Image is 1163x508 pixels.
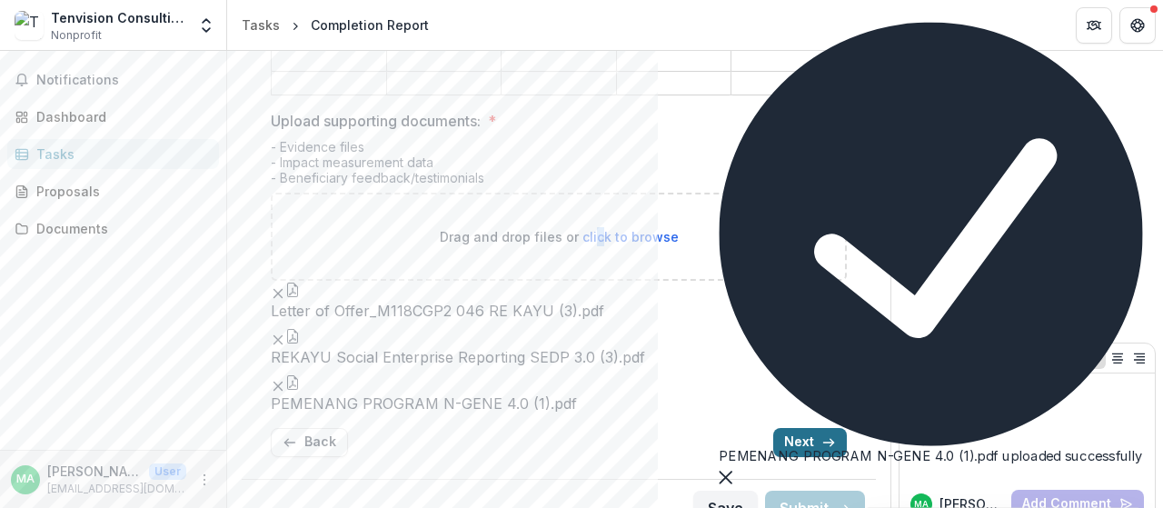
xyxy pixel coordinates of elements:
[1128,347,1150,369] button: Align Right
[36,107,204,126] div: Dashboard
[271,349,645,366] span: REKAYU Social Enterprise Reporting SEDP 3.0 (3).pdf
[1017,347,1039,369] button: Heading 2
[234,12,436,38] nav: breadcrumb
[582,229,679,244] span: click to browse
[1061,347,1083,369] button: Ordered List
[271,327,645,366] div: Remove FileREKAYU Social Enterprise Reporting SEDP 3.0 (3).pdf
[904,347,926,369] button: Bold
[7,176,219,206] a: Proposals
[194,469,215,491] button: More
[47,481,186,497] p: [EMAIL_ADDRESS][DOMAIN_NAME]
[440,227,679,246] p: Drag and drop files or
[271,303,604,320] span: Letter of Offer_M118CGP2 046 RE KAYU (3).pdf
[36,219,204,238] div: Documents
[271,374,577,413] div: Remove FilePEMENANG PROGRAM N-GENE 4.0 (1).pdf
[1076,7,1112,44] button: Partners
[36,73,212,88] span: Notifications
[311,15,429,35] div: Completion Report
[15,11,44,40] img: Tenvision Consulting
[994,347,1016,369] button: Heading 1
[51,8,186,27] div: Tenvision Consulting
[271,428,348,457] button: Back
[271,327,285,349] button: Remove File
[7,102,219,132] a: Dashboard
[47,462,142,481] p: [PERSON_NAME]
[16,473,35,485] div: Mohd Faizal Bin Ayob
[971,347,993,369] button: Strike
[271,139,847,193] div: - Evidence files - Impact measurement data - Beneficiary feedback/testimonials
[36,144,204,164] div: Tasks
[927,347,949,369] button: Underline
[7,214,219,244] a: Documents
[149,463,186,480] p: User
[271,110,481,132] p: Upload supporting documents:
[234,12,287,38] a: Tasks
[271,281,285,303] button: Remove File
[773,428,847,457] button: Next
[949,347,970,369] button: Italicize
[36,182,204,201] div: Proposals
[1107,347,1128,369] button: Align Center
[194,7,219,44] button: Open entity switcher
[7,65,219,95] button: Notifications
[1119,7,1156,44] button: Get Help
[271,374,285,395] button: Remove File
[7,139,219,169] a: Tasks
[271,281,604,320] div: Remove FileLetter of Offer_M118CGP2 046 RE KAYU (3).pdf
[1039,347,1060,369] button: Bullet List
[1084,347,1106,369] button: Align Left
[271,395,577,413] span: PEMENANG PROGRAM N-GENE 4.0 (1).pdf
[51,27,102,44] span: Nonprofit
[242,15,280,35] div: Tasks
